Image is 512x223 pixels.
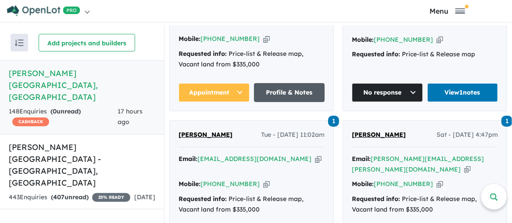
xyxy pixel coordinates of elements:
span: [PERSON_NAME] [352,131,406,139]
strong: ( unread) [50,107,81,115]
strong: Requested info: [179,50,227,58]
strong: Email: [352,155,371,163]
span: 407 [53,193,64,201]
img: Openlot PRO Logo White [7,5,80,16]
a: [PHONE_NUMBER] [374,180,433,188]
span: Sat - [DATE] 4:47pm [437,130,498,140]
strong: Mobile: [352,180,374,188]
span: 17 hours ago [118,107,143,126]
strong: ( unread) [51,193,89,201]
span: [PERSON_NAME] [179,131,233,139]
button: Appointment [179,83,250,102]
button: No response [352,83,423,102]
button: Toggle navigation [385,7,510,15]
button: Copy [263,179,270,189]
a: [PHONE_NUMBER] [374,36,433,44]
div: Price-list & Release map, Vacant land from $335,000 [179,49,325,70]
span: [DATE] [134,193,155,201]
a: 1 [328,115,339,127]
strong: Mobile: [352,36,374,44]
div: Price-list & Release map [352,49,498,60]
a: View1notes [427,83,498,102]
button: Copy [263,34,270,44]
div: Price-list & Release map, Vacant land from $335,000 [352,194,498,215]
strong: Requested info: [179,195,227,203]
span: 0 [53,107,57,115]
span: 25 % READY [92,193,130,202]
div: 148 Enquir ies [9,106,118,128]
div: Price-list & Release map, Vacant land from $335,000 [179,194,325,215]
strong: Mobile: [179,180,201,188]
strong: Requested info: [352,50,400,58]
a: [PERSON_NAME][EMAIL_ADDRESS][PERSON_NAME][DOMAIN_NAME] [352,155,484,173]
strong: Mobile: [179,35,201,43]
h5: [PERSON_NAME][GEOGRAPHIC_DATA] , [GEOGRAPHIC_DATA] [9,67,155,103]
strong: Requested info: [352,195,400,203]
span: CASHBACK [12,117,49,126]
span: Tue - [DATE] 11:02am [261,130,325,140]
button: Copy [464,165,471,174]
div: 443 Enquir ies [9,192,130,203]
button: Copy [437,35,443,44]
a: Profile & Notes [254,83,325,102]
a: [EMAIL_ADDRESS][DOMAIN_NAME] [197,155,311,163]
a: [PHONE_NUMBER] [201,180,260,188]
a: [PHONE_NUMBER] [201,35,260,43]
a: [PERSON_NAME] [352,130,406,140]
button: Copy [437,179,443,189]
button: Copy [315,154,322,164]
button: Add projects and builders [39,34,135,51]
strong: Email: [179,155,197,163]
img: sort.svg [15,40,24,46]
a: [PERSON_NAME] [179,130,233,140]
h5: [PERSON_NAME][GEOGRAPHIC_DATA] - [GEOGRAPHIC_DATA] , [GEOGRAPHIC_DATA] [9,141,155,189]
